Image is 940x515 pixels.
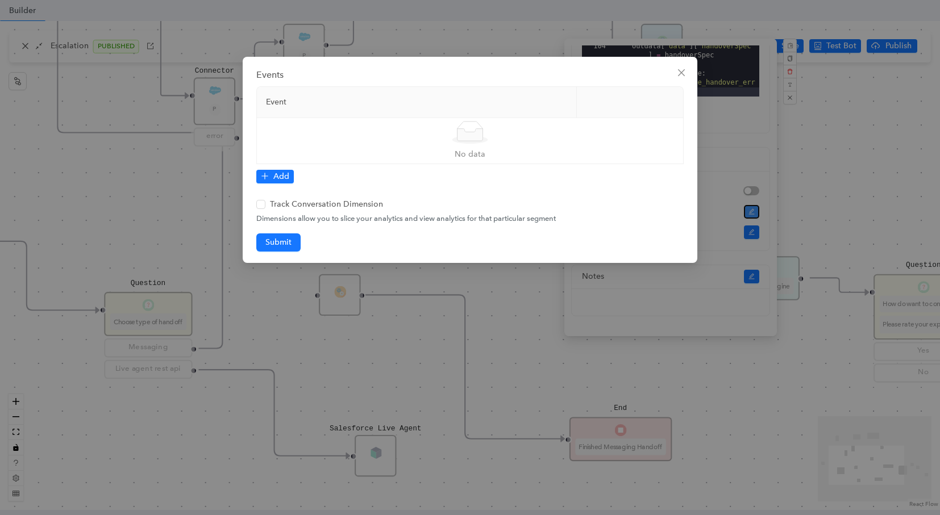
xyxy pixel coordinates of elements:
button: Close [672,64,691,82]
div: Events [256,68,684,82]
div: No data [264,148,676,161]
span: close [677,68,686,77]
span: plus [261,172,269,180]
span: Submit [265,236,292,249]
span: Add [273,170,289,183]
button: Add [256,170,294,183]
button: Submit [256,233,301,252]
span: Track Conversation Dimension [265,198,388,211]
div: Dimensions allow you to slice your analytics and view analytics for that particular segment [256,213,684,224]
th: Event [257,87,577,118]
